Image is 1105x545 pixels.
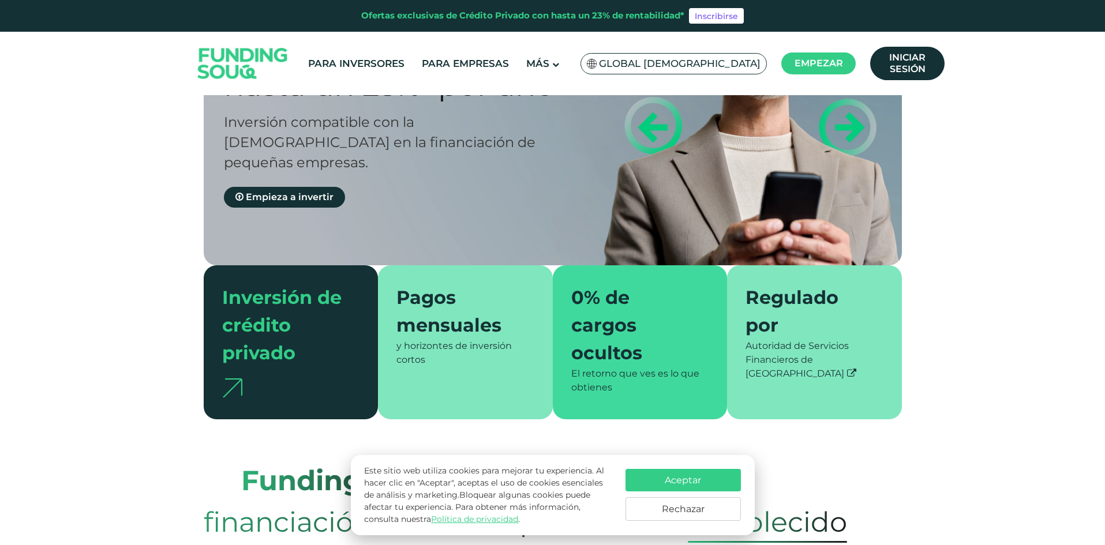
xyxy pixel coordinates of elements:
[795,58,843,69] font: Empezar
[224,114,535,171] font: Inversión compatible con la [DEMOGRAPHIC_DATA] en la financiación de pequeñas empresas.
[571,368,699,393] font: El retorno que ves es lo que obtienes
[364,502,580,524] font: Para obtener más información, consulta nuestra
[222,286,342,364] font: Inversión de crédito privado
[422,58,509,69] font: Para empresas
[695,11,738,21] font: Inscribirse
[396,286,501,336] font: Pagos mensuales
[518,514,520,524] font: .
[526,58,549,69] font: Más
[246,191,334,202] font: Empieza a invertir
[364,490,590,512] font: Bloquear algunas cookies puede afectar tu experiencia.
[746,286,838,336] font: Regulado por
[665,475,701,486] font: Aceptar
[688,505,847,539] font: establecido
[625,497,741,521] button: Rechazar
[186,35,299,93] img: Logo
[599,58,761,69] font: Global [DEMOGRAPHIC_DATA]
[587,59,597,69] img: Bandera de Sudáfrica
[419,54,512,73] a: Para empresas
[396,340,512,365] font: y horizontes de inversión cortos
[689,8,744,24] a: Inscribirse
[361,10,684,21] font: Ofertas exclusivas de Crédito Privado con hasta un 23% de rentabilidad*
[571,286,642,364] font: 0% de cargos ocultos
[431,514,518,524] a: Política de privacidad
[662,503,705,514] font: Rechazar
[222,378,242,397] img: flecha
[746,340,849,379] font: Autoridad de Servicios Financieros de [GEOGRAPHIC_DATA]
[241,464,444,497] font: Funding Souq
[305,54,407,73] a: Para inversores
[308,58,404,69] font: Para inversores
[204,464,746,539] font: plataforma de financiación colectiva que conecta
[364,465,604,500] font: Este sitio web utiliza cookies para mejorar tu experiencia. Al hacer clic en "Aceptar", aceptas e...
[889,52,926,74] font: Iniciar sesión
[224,187,345,208] a: Empieza a invertir
[870,47,945,80] a: Iniciar sesión
[625,469,741,491] button: Aceptar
